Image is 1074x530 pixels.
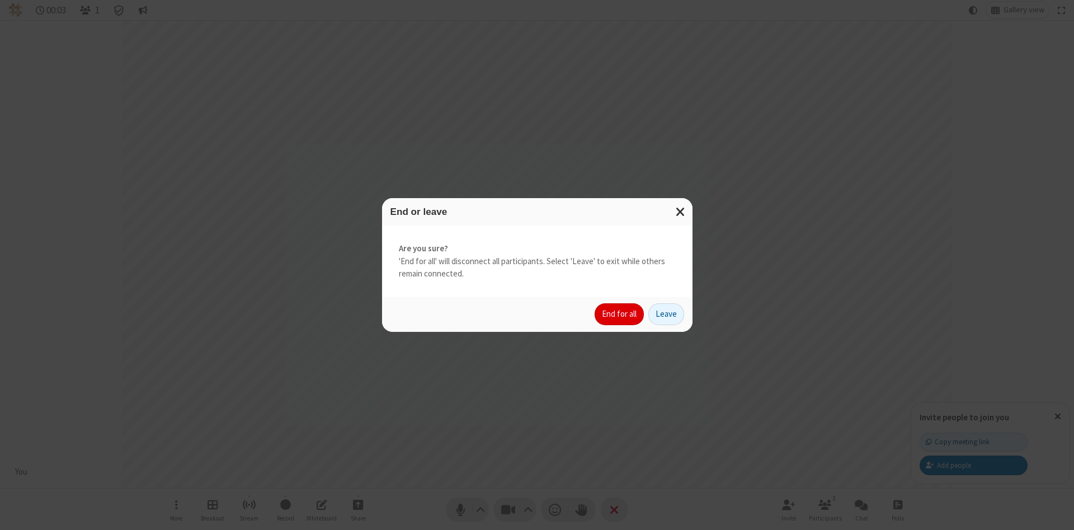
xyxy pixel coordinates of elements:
button: Close modal [669,198,693,226]
div: 'End for all' will disconnect all participants. Select 'Leave' to exit while others remain connec... [382,226,693,297]
button: Leave [648,303,684,326]
h3: End or leave [390,207,684,217]
button: End for all [595,303,644,326]
strong: Are you sure? [399,242,676,255]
